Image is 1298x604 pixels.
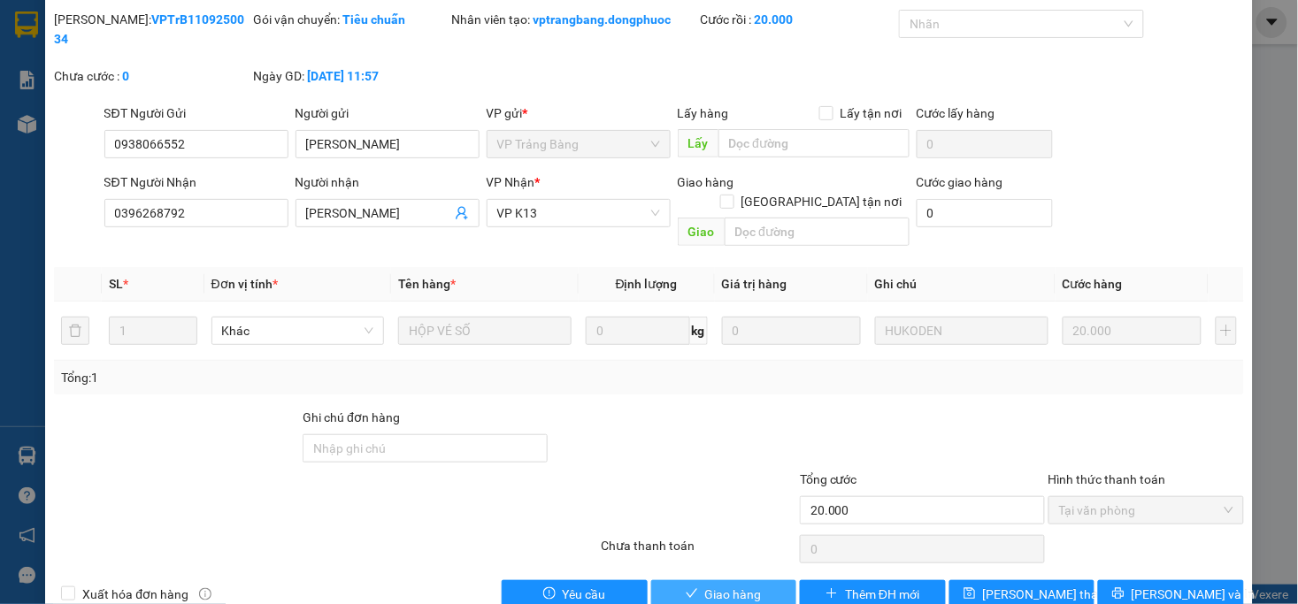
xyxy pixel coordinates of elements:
input: Dọc đường [718,129,910,157]
span: info-circle [199,588,211,600]
span: 01 Võ Văn Truyện, KP.1, Phường 2 [140,53,243,75]
label: Cước lấy hàng [917,106,995,120]
label: Hình thức thanh toán [1048,472,1166,486]
strong: ĐỒNG PHƯỚC [140,10,242,25]
div: Người gửi [296,103,480,123]
div: Người nhận [296,172,480,192]
span: SL [109,277,123,291]
span: Tại văn phòng [1059,497,1233,524]
span: printer [1112,587,1125,601]
span: VP K13 [497,200,660,226]
span: Cước hàng [1063,277,1123,291]
span: Định lượng [616,277,678,291]
div: Ngày GD: [253,66,449,86]
span: Tổng cước [800,472,857,486]
div: SĐT Người Nhận [104,172,288,192]
span: Lấy tận nơi [833,103,910,123]
label: Cước giao hàng [917,175,1003,189]
span: [GEOGRAPHIC_DATA] tận nơi [734,192,910,211]
span: Yêu cầu [563,585,606,604]
span: Lấy [678,129,718,157]
span: Lấy hàng [678,106,729,120]
button: plus [1216,317,1237,345]
span: Hotline: 19001152 [140,79,217,89]
b: Tiêu chuẩn [342,12,405,27]
b: 0 [122,69,129,83]
span: [PERSON_NAME] thay đổi [983,585,1125,604]
input: 0 [1063,317,1202,345]
span: [PERSON_NAME]: [5,114,191,125]
th: Ghi chú [868,267,1056,302]
input: Dọc đường [725,218,910,246]
input: Ghi Chú [875,317,1048,345]
img: logo [6,11,85,88]
input: Cước giao hàng [917,199,1053,227]
b: 20.000 [755,12,794,27]
span: kg [690,317,708,345]
span: VPK131209250001 [88,112,191,126]
span: In ngày: [5,128,108,139]
span: Giá trị hàng [722,277,787,291]
div: [PERSON_NAME]: [54,10,250,49]
span: VP Nhận [487,175,535,189]
span: ----------------------------------------- [48,96,217,110]
div: Gói vận chuyển: [253,10,449,29]
div: Chưa thanh toán [599,536,798,567]
span: check [686,587,698,601]
label: Ghi chú đơn hàng [303,410,400,424]
b: [DATE] 11:57 [307,69,379,83]
div: Nhân viên tạo: [452,10,697,29]
input: 0 [722,317,861,345]
div: Chưa cước : [54,66,250,86]
button: delete [61,317,89,345]
span: Xuất hóa đơn hàng [75,585,196,604]
span: plus [826,587,838,601]
span: Tên hàng [398,277,456,291]
span: Khác [222,317,374,344]
input: VD: Bàn, Ghế [398,317,572,345]
span: exclamation-circle [543,587,556,601]
span: Giao hàng [678,175,734,189]
span: VP Trảng Bàng [497,131,660,157]
span: Đơn vị tính [211,277,278,291]
span: Thêm ĐH mới [845,585,919,604]
div: Cước rồi : [701,10,896,29]
input: Ghi chú đơn hàng [303,434,548,463]
span: [PERSON_NAME] và In [1132,585,1256,604]
span: 06:09:08 [DATE] [39,128,108,139]
div: VP gửi [487,103,671,123]
div: SĐT Người Gửi [104,103,288,123]
div: Tổng: 1 [61,368,502,387]
span: user-add [455,206,469,220]
span: Giao hàng [705,585,762,604]
span: save [964,587,976,601]
span: Giao [678,218,725,246]
b: vptrangbang.dongphuoc [534,12,672,27]
span: Bến xe [GEOGRAPHIC_DATA] [140,28,238,50]
input: Cước lấy hàng [917,130,1053,158]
